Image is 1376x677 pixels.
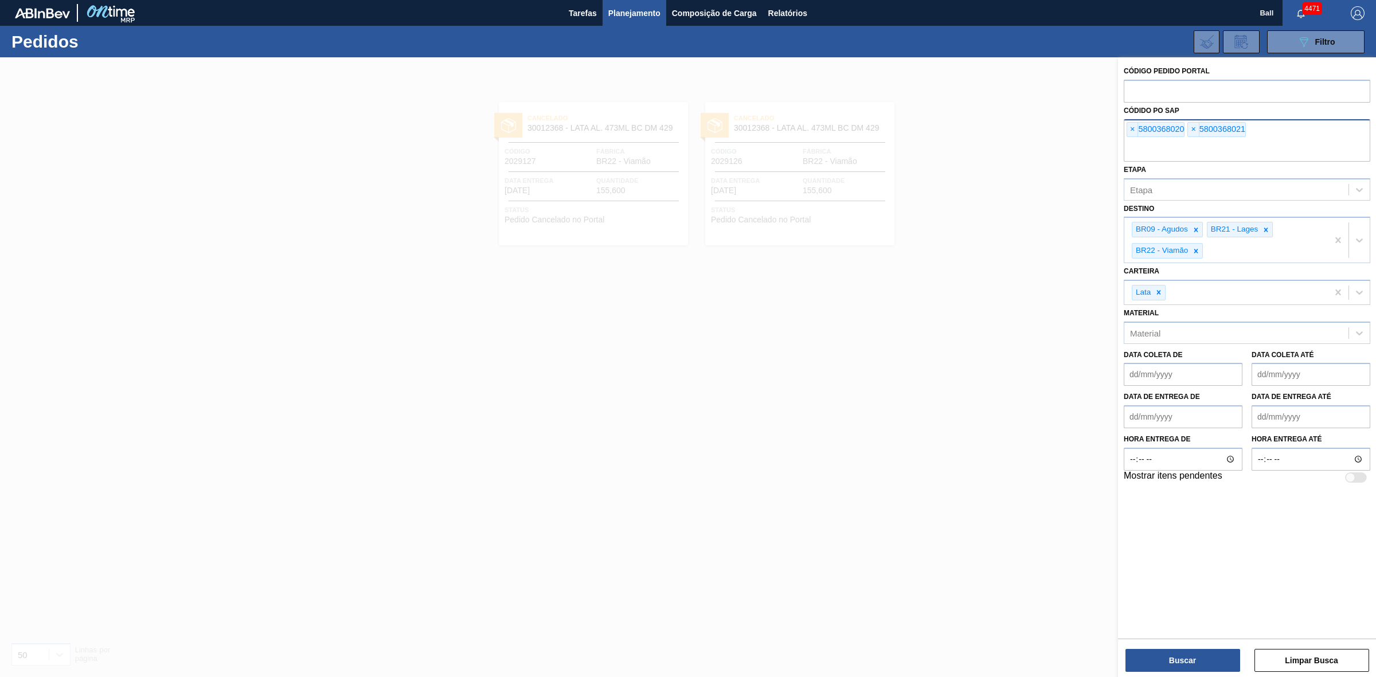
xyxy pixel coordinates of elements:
[1124,107,1179,115] label: Códido PO SAP
[1124,431,1242,448] label: Hora entrega de
[1207,222,1260,237] div: BR21 - Lages
[1223,30,1260,53] div: Solicitação de Revisão de Pedidos
[1252,431,1370,448] label: Hora entrega até
[1124,267,1159,275] label: Carteira
[1132,222,1190,237] div: BR09 - Agudos
[1267,30,1365,53] button: Filtro
[1124,351,1182,359] label: Data coleta de
[11,35,189,48] h1: Pedidos
[608,6,660,20] span: Planejamento
[1315,37,1335,46] span: Filtro
[1188,123,1199,136] span: ×
[1351,6,1365,20] img: Logout
[1283,5,1319,21] button: Notificações
[1127,122,1185,137] div: 5800368020
[1124,309,1159,317] label: Material
[1132,285,1152,300] div: Lata
[1252,351,1314,359] label: Data coleta até
[1187,122,1245,137] div: 5800368021
[1124,67,1210,75] label: Código Pedido Portal
[1252,405,1370,428] input: dd/mm/yyyy
[1132,244,1190,258] div: BR22 - Viamão
[1302,2,1322,15] span: 4471
[1252,393,1331,401] label: Data de Entrega até
[1124,393,1200,401] label: Data de Entrega de
[569,6,597,20] span: Tarefas
[1252,363,1370,386] input: dd/mm/yyyy
[1124,471,1222,484] label: Mostrar itens pendentes
[1130,328,1160,338] div: Material
[1127,123,1138,136] span: ×
[1124,166,1146,174] label: Etapa
[1124,405,1242,428] input: dd/mm/yyyy
[1194,30,1219,53] div: Importar Negociações dos Pedidos
[15,8,70,18] img: TNhmsLtSVTkK8tSr43FrP2fwEKptu5GPRR3wAAAABJRU5ErkJggg==
[768,6,807,20] span: Relatórios
[1124,363,1242,386] input: dd/mm/yyyy
[1130,185,1152,194] div: Etapa
[1124,205,1154,213] label: Destino
[672,6,757,20] span: Composição de Carga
